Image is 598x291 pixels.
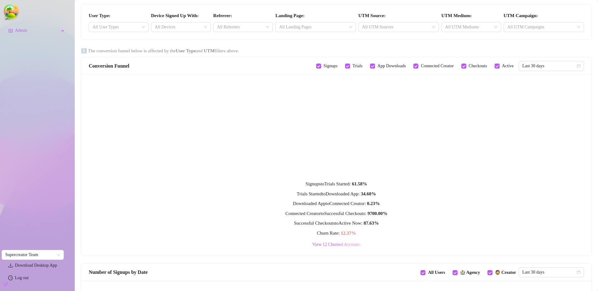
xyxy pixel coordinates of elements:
[3,282,7,286] span: build
[151,13,199,18] strong: Device Signed Up With:
[577,64,581,68] span: calendar
[8,263,13,268] span: download
[492,269,519,276] span: 🧔 Creator
[81,48,87,53] span: info
[352,181,367,186] strong: 61.58 %
[500,63,516,69] span: Active
[81,47,592,55] div: The conversion funnel below is affected by the and filters above.
[504,13,538,18] strong: UTM Campaign:
[522,61,580,71] span: Last 30 days
[89,13,111,18] strong: User Type:
[367,201,380,206] strong: 0.23 %
[312,242,360,247] span: View 12 Churned Accounts
[15,263,57,268] span: Download Desktop App
[310,241,363,248] button: View 12 Churned Accounts
[375,63,408,69] span: App Downloads
[293,201,380,206] span: Downloaded App to Connected Creator :
[15,26,59,36] span: Admin
[204,48,215,53] strong: UTM
[358,13,386,18] strong: UTM Source:
[8,28,13,33] span: crown
[361,191,376,196] strong: 34.60 %
[89,268,148,276] span: Number of Signups by Date
[341,231,356,236] strong: 12.37 %
[368,211,387,216] strong: 9700.00 %
[297,191,376,196] span: Trials Started to Downloaded App :
[577,270,581,274] span: calendar
[275,13,305,18] strong: Landing Page:
[363,221,379,226] strong: 87.63 %
[176,48,196,53] strong: User Type
[522,268,580,277] span: Last 30 days
[5,5,17,17] button: Open Tanstack query devtools
[5,250,60,260] span: Supercreator Team
[321,63,340,69] span: Signups
[306,181,367,186] span: Signups to Trials Started :
[285,211,387,216] span: Connected Creator to Successful Checkouts :
[294,221,379,226] span: Successful Checkouts to Active Now :
[458,269,482,276] span: 🏰 Agency
[425,269,448,276] span: All Users
[466,63,490,69] span: Checkouts
[418,63,456,69] span: Connected Creator
[89,62,316,70] div: Conversion Funnel
[317,231,356,236] span: Churn Rate:
[350,63,365,69] span: Trials
[441,13,472,18] strong: UTM Medium:
[15,275,29,280] a: Log out
[213,13,232,18] strong: Referrer:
